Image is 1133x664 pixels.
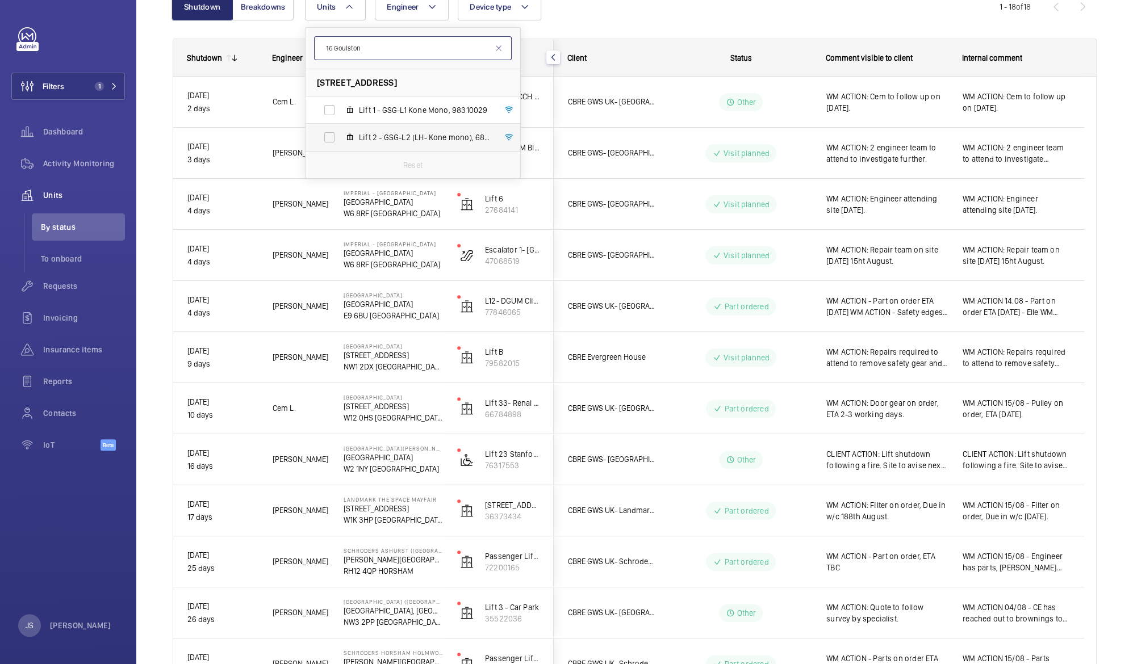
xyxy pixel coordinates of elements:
[963,295,1070,318] span: WM ACTION 14.08 - Part on order ETA [DATE] - Elle WM ACTION 13.08 - Safety edges required, supply...
[187,153,258,166] p: 3 days
[101,439,116,451] span: Beta
[187,204,258,217] p: 4 days
[724,352,770,363] p: Visit planned
[95,82,104,91] span: 1
[568,504,655,517] span: CBRE GWS UK- Landmark The Space Mayfair
[43,407,125,419] span: Contacts
[963,244,1070,267] span: WM ACTION: Repair team on site [DATE] 15ht August.
[826,244,948,267] span: WM ACTION: Repair team on site [DATE] 15ht August.
[963,193,1070,216] span: WM ACTION: Engineer attending site [DATE].
[344,190,442,196] p: Imperial - [GEOGRAPHIC_DATA]
[460,300,474,313] img: elevator.svg
[43,81,64,92] span: Filters
[344,514,442,526] p: W1K 3HP [GEOGRAPHIC_DATA]
[963,91,1070,114] span: WM ACTION: Cem to follow up on [DATE].
[344,343,442,350] p: [GEOGRAPHIC_DATA]
[485,562,540,573] p: 72200165
[724,556,768,568] p: Part ordered
[273,402,329,415] span: Cem L.
[273,300,329,313] span: [PERSON_NAME]
[43,190,125,201] span: Units
[344,503,442,514] p: [STREET_ADDRESS]
[460,555,474,569] img: elevator.svg
[568,95,655,108] span: CBRE GWS UK- [GEOGRAPHIC_DATA] ([GEOGRAPHIC_DATA])
[568,606,655,619] span: CBRE GWS UK- [GEOGRAPHIC_DATA] [GEOGRAPHIC_DATA])
[344,394,442,401] p: [GEOGRAPHIC_DATA]
[344,292,442,299] p: [GEOGRAPHIC_DATA]
[344,649,442,656] p: Schroders Horsham Holmwood ([GEOGRAPHIC_DATA])
[485,511,540,522] p: 36373434
[314,36,512,60] input: Find a unit
[568,197,655,211] span: CBRE GWS- [GEOGRAPHIC_DATA] ([GEOGRAPHIC_DATA])
[26,620,34,631] p: JS
[724,199,770,210] p: Visit planned
[460,606,474,620] img: elevator.svg
[568,300,655,313] span: CBRE GWS UK- [GEOGRAPHIC_DATA] (Critical)
[568,249,655,262] span: CBRE GWS- [GEOGRAPHIC_DATA] ([GEOGRAPHIC_DATA])
[317,77,397,89] span: [STREET_ADDRESS]
[344,412,442,423] p: W12 0HS [GEOGRAPHIC_DATA]
[737,607,756,619] p: Other
[724,250,770,261] p: Visit planned
[826,602,948,624] span: WM ACTION: Quote to follow survey by specialist.
[826,295,948,318] span: WM ACTION - Part on order ETA [DATE] WM ACTION - Safety edges required, supply chain currently so...
[826,346,948,369] span: WM ACTION: Repairs required to attend to remove safety gear and fit OSG switch on [DATE].
[187,140,258,153] p: [DATE]
[43,344,125,355] span: Insurance items
[485,448,540,460] p: Lift 23 Stanford Wing (Scissor)
[724,148,770,159] p: Visit planned
[724,403,768,414] p: Part ordered
[187,651,258,664] p: [DATE]
[273,453,329,466] span: [PERSON_NAME]
[187,600,258,613] p: [DATE]
[43,158,125,169] span: Activity Monitoring
[568,555,655,568] span: CBRE GWS UK- Schroders (Horsham & [PERSON_NAME])
[963,397,1070,420] span: WM ACTION 15/08 - Pulley on order, ETA [DATE].
[273,249,329,262] span: [PERSON_NAME]
[724,301,768,312] p: Part ordered
[344,463,442,474] p: W2 1NY [GEOGRAPHIC_DATA]
[273,555,329,568] span: [PERSON_NAME]
[826,53,913,62] span: Comment visible to client
[344,241,442,247] p: Imperial - [GEOGRAPHIC_DATA]
[387,2,419,11] span: Engineer
[485,499,540,511] p: [STREET_ADDRESS]
[187,460,258,473] p: 16 days
[568,453,655,466] span: CBRE GWS- [GEOGRAPHIC_DATA] ([GEOGRAPHIC_DATA][PERSON_NAME])
[344,196,442,208] p: [GEOGRAPHIC_DATA]
[826,142,948,165] span: WM ACTION: 2 engineer team to attend to investigate further.
[187,191,258,204] p: [DATE]
[187,613,258,626] p: 26 days
[567,53,587,62] span: Client
[41,221,125,233] span: By status
[344,547,442,554] p: Schroders Ashurst ([GEOGRAPHIC_DATA])
[568,351,655,364] span: CBRE Evergreen House
[485,358,540,369] p: 79582015
[187,396,258,409] p: [DATE]
[460,402,474,415] img: elevator.svg
[568,402,655,415] span: CBRE GWS UK- [GEOGRAPHIC_DATA] ([GEOGRAPHIC_DATA])
[273,146,329,159] span: [PERSON_NAME]
[485,295,540,306] p: L12- DGUM Clinic (2FLR)
[737,96,756,108] p: Other
[187,102,258,115] p: 2 days
[344,605,442,616] p: [GEOGRAPHIC_DATA], [GEOGRAPHIC_DATA]
[568,146,655,159] span: CBRE GWS- [GEOGRAPHIC_DATA] ([GEOGRAPHIC_DATA][PERSON_NAME])
[403,159,423,171] p: Reset
[485,204,540,216] p: 27684141
[187,562,258,575] p: 25 days
[187,293,258,306] p: [DATE]
[187,358,258,371] p: 9 days
[485,397,540,409] p: Lift 33- Renal Building (LH) Building 555
[43,376,125,387] span: Reports
[826,397,948,420] span: WM ACTION: Door gear on order, ETA 2-3 working days.
[485,550,540,562] p: Passenger Lift 2 (G-2)
[963,142,1070,165] span: WM ACTION: 2 engineer team to attend to investigate further.
[963,499,1070,522] span: WM ACTION 15/08 - Filter on order, Due in w/c [DATE].
[43,312,125,323] span: Invoicing
[460,351,474,364] img: elevator.svg
[359,132,491,143] span: Lift 2 - GSG-L2 (LH- Kone mono), 68645903
[187,306,258,320] p: 4 days
[50,620,111,631] p: [PERSON_NAME]
[737,454,756,465] p: Other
